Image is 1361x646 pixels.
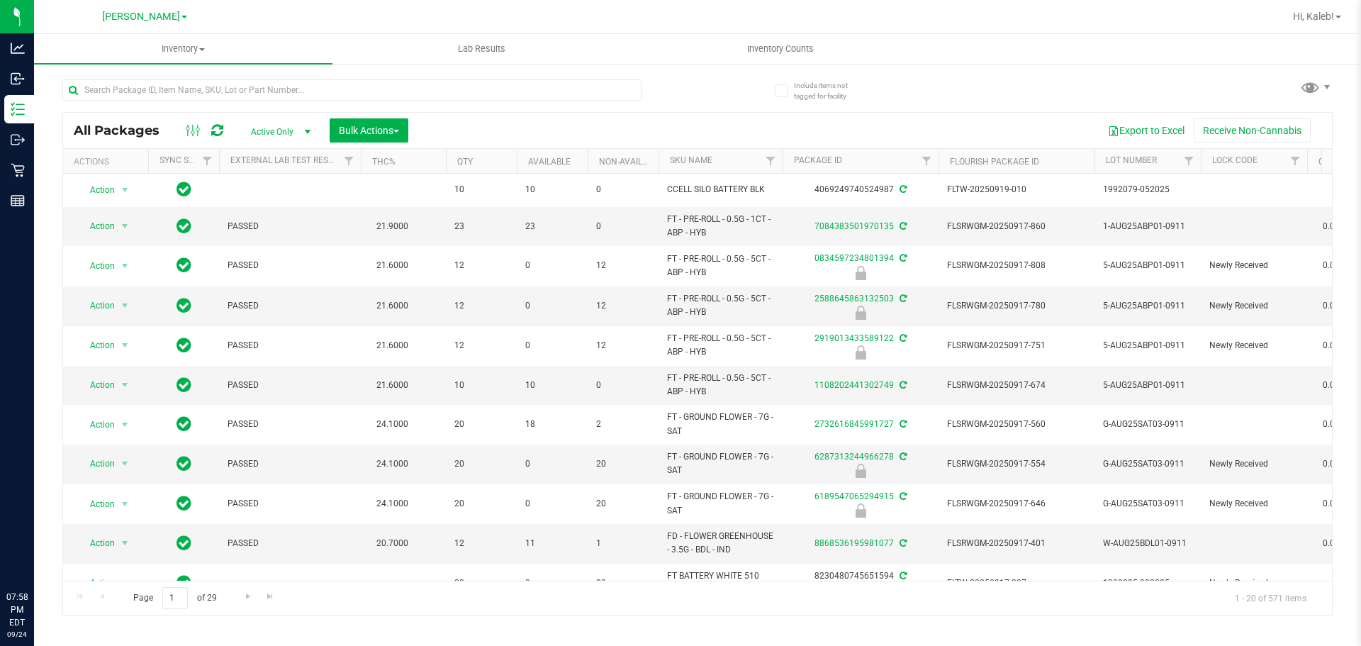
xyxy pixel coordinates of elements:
[897,452,907,462] span: Sync from Compliance System
[1293,11,1334,22] span: Hi, Kaleb!
[667,292,774,319] span: FT - PRE-ROLL - 0.5G - 5CT - ABP - HYB
[1103,339,1192,352] span: 5-AUG25ABP01-0911
[369,255,415,276] span: 21.6000
[814,380,894,390] a: 1108202441302749
[454,457,508,471] span: 20
[950,157,1039,167] a: Flourish Package ID
[814,491,894,501] a: 6189547065294915
[454,339,508,352] span: 12
[369,454,415,474] span: 24.1000
[11,72,25,86] inline-svg: Inbound
[34,43,332,55] span: Inventory
[780,569,941,597] div: 8230480745651594
[454,379,508,392] span: 10
[337,149,361,173] a: Filter
[77,533,116,553] span: Action
[116,573,134,593] span: select
[897,491,907,501] span: Sync from Compliance System
[228,457,352,471] span: PASSED
[177,414,191,434] span: In Sync
[667,372,774,399] span: FT - PRE-ROLL - 0.5G - 5CT - ABP - HYB
[947,457,1086,471] span: FLSRWGM-20250917-554
[454,220,508,233] span: 23
[116,256,134,276] span: select
[74,157,142,167] div: Actions
[332,34,631,64] a: Lab Results
[596,577,650,590] span: 20
[339,125,399,136] span: Bulk Actions
[1316,533,1357,554] span: 0.0000
[947,259,1086,272] span: FLSRWGM-20250917-808
[667,569,774,596] span: FT BATTERY WHITE 510 VARIABLE POWER
[369,216,415,237] span: 21.9000
[780,345,941,360] div: Newly Received
[1316,335,1357,356] span: 0.0000
[230,155,342,165] a: External Lab Test Result
[177,216,191,236] span: In Sync
[897,253,907,263] span: Sync from Compliance System
[1103,577,1192,590] span: 1992285-082025
[260,587,281,606] a: Go to the last page
[228,379,352,392] span: PASSED
[1284,149,1307,173] a: Filter
[454,497,508,511] span: 20
[528,157,571,167] a: Available
[77,454,116,474] span: Action
[670,155,712,165] a: SKU Name
[116,415,134,435] span: select
[596,339,650,352] span: 12
[11,41,25,55] inline-svg: Analytics
[897,221,907,231] span: Sync from Compliance System
[596,299,650,313] span: 12
[525,457,579,471] span: 0
[439,43,525,55] span: Lab Results
[1177,149,1201,173] a: Filter
[177,179,191,199] span: In Sync
[897,333,907,343] span: Sync from Compliance System
[897,538,907,548] span: Sync from Compliance System
[631,34,929,64] a: Inventory Counts
[228,537,352,550] span: PASSED
[454,183,508,196] span: 10
[177,533,191,553] span: In Sync
[780,306,941,320] div: Newly Received
[947,418,1086,431] span: FLSRWGM-20250917-560
[454,259,508,272] span: 12
[77,415,116,435] span: Action
[330,118,408,143] button: Bulk Actions
[177,454,191,474] span: In Sync
[177,375,191,395] span: In Sync
[369,414,415,435] span: 24.1000
[228,259,352,272] span: PASSED
[525,497,579,511] span: 0
[14,533,57,575] iframe: Resource center
[1209,577,1299,590] span: Newly Received
[1103,457,1192,471] span: G-AUG25SAT03-0911
[116,454,134,474] span: select
[794,80,865,101] span: Include items not tagged for facility
[596,259,650,272] span: 12
[6,591,28,629] p: 07:58 PM EDT
[116,533,134,553] span: select
[897,419,907,429] span: Sync from Compliance System
[1316,494,1357,514] span: 0.0000
[162,587,188,609] input: 1
[454,577,508,590] span: 20
[177,296,191,316] span: In Sync
[814,253,894,263] a: 0834597234801394
[947,577,1086,590] span: FLTW-20250917-007
[77,296,116,316] span: Action
[116,494,134,514] span: select
[1316,375,1357,396] span: 0.0000
[11,194,25,208] inline-svg: Reports
[372,157,396,167] a: THC%
[1209,259,1299,272] span: Newly Received
[1106,155,1157,165] a: Lot Number
[11,133,25,147] inline-svg: Outbound
[525,183,579,196] span: 10
[1209,457,1299,471] span: Newly Received
[11,102,25,116] inline-svg: Inventory
[525,537,579,550] span: 11
[780,266,941,280] div: Newly Received
[780,183,941,196] div: 4069249740524987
